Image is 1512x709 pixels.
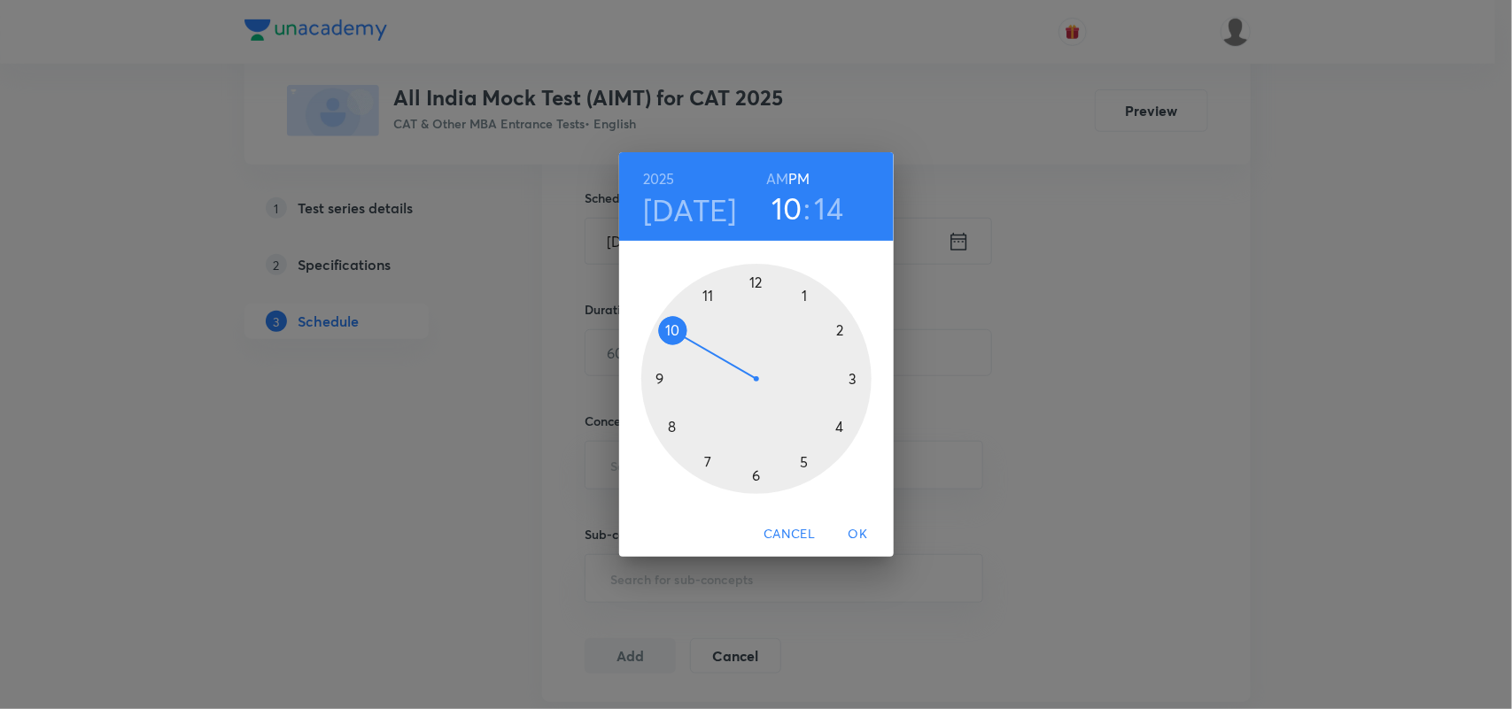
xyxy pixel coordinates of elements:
button: AM [766,166,788,191]
button: 2025 [643,166,675,191]
button: 10 [772,189,803,227]
button: OK [830,518,887,551]
button: 14 [815,189,844,227]
button: [DATE] [643,191,737,228]
button: PM [788,166,810,191]
span: OK [837,523,880,545]
span: Cancel [764,523,815,545]
h3: : [803,189,810,227]
button: Cancel [756,518,822,551]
